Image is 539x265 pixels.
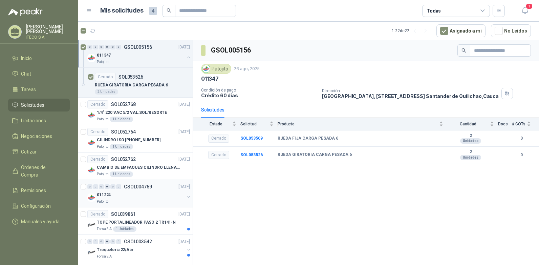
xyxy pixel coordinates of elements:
[97,144,108,149] p: Patojito
[87,210,108,218] div: Cerrado
[427,7,441,15] div: Todas
[322,93,499,99] p: [GEOGRAPHIC_DATA], [STREET_ADDRESS] Santander de Quilichao , Cauca
[178,129,190,135] p: [DATE]
[8,145,70,158] a: Cotizar
[178,44,190,50] p: [DATE]
[525,3,533,9] span: 1
[278,152,352,158] b: RUEDA GIRATORIA CARGA PESADA 6
[8,114,70,127] a: Licitaciones
[8,67,70,80] a: Chat
[178,101,190,108] p: [DATE]
[99,184,104,189] div: 0
[93,184,98,189] div: 0
[460,138,481,144] div: Unidades
[93,239,98,244] div: 0
[447,149,494,155] b: 2
[105,239,110,244] div: 0
[97,59,108,65] p: Patojito
[460,155,481,160] div: Unidades
[21,218,60,225] span: Manuales y ayuda
[116,184,121,189] div: 0
[208,151,229,159] div: Cerrado
[201,106,224,114] div: Solicitudes
[99,239,104,244] div: 0
[97,254,112,259] p: Forsa S.A
[111,102,136,107] p: SOL052768
[178,239,190,245] p: [DATE]
[78,70,193,98] a: CerradoSOL053526RUEDA GIRATORIA CARGA PESADA 62 Unidades
[392,25,431,36] div: 1 - 22 de 22
[21,148,37,156] span: Cotizar
[21,70,31,78] span: Chat
[97,226,112,232] p: Forsa S.A
[97,109,167,116] p: 1/4" 220 VAC 5/2 VAL.SOL/RESORTE
[110,184,115,189] div: 0
[99,45,104,49] div: 0
[278,118,447,130] th: Producto
[26,24,70,34] p: [PERSON_NAME] [PERSON_NAME]
[512,118,539,130] th: # COTs
[202,65,210,73] img: Company Logo
[178,156,190,163] p: [DATE]
[78,98,193,125] a: CerradoSOL052768[DATE] Company Logo1/4" 220 VAC 5/2 VAL.SOL/RESORTEPatojito1 Unidades
[95,73,116,81] div: Cerrado
[21,164,63,179] span: Órdenes de Compra
[21,86,36,93] span: Tareas
[278,122,438,126] span: Producto
[93,45,98,49] div: 0
[97,137,160,143] p: CILINDRO ISO [PHONE_NUMBER]
[8,130,70,143] a: Negociaciones
[87,155,108,163] div: Cerrado
[97,192,111,198] p: 011224
[8,52,70,65] a: Inicio
[167,8,171,13] span: search
[110,171,133,177] div: 1 Unidades
[118,75,143,79] p: SOL053526
[21,117,46,124] span: Licitaciones
[26,35,70,39] p: ITECO S.A
[447,118,498,130] th: Cantidad
[447,133,494,139] b: 2
[208,135,229,143] div: Cerrado
[97,199,108,204] p: Patojito
[111,129,136,134] p: SOL052764
[87,139,95,147] img: Company Logo
[512,122,525,126] span: # COTs
[240,118,278,130] th: Solicitud
[100,6,144,16] h1: Mis solicitudes
[110,239,115,244] div: 0
[21,187,46,194] span: Remisiones
[8,215,70,228] a: Manuales y ayuda
[97,117,108,122] p: Patojito
[8,83,70,96] a: Tareas
[97,52,111,59] p: 011347
[436,24,486,37] button: Asignado a mi
[124,184,152,189] p: GSOL004759
[491,24,531,37] button: No Leídos
[461,48,466,53] span: search
[87,184,92,189] div: 0
[240,152,263,157] a: SOL053526
[178,211,190,218] p: [DATE]
[87,221,95,229] img: Company Logo
[78,207,193,235] a: CerradoSOL039861[DATE] Company LogoTOPE PORTALINEADOR PASO 2 TR141-NForsa S.A1 Unidades
[111,212,136,217] p: SOL039861
[87,238,191,259] a: 0 0 0 0 0 0 GSOL003542[DATE] Company LogoTroqueleria 22/AbrForsa S.A
[116,45,121,49] div: 0
[87,111,95,119] img: Company Logo
[97,164,181,171] p: CAMBIO DE EMPAQUES CILINDRO LLENADORA MANUALNUAL
[78,125,193,152] a: CerradoSOL052764[DATE] Company LogoCILINDRO ISO [PHONE_NUMBER]Patojito1 Unidades
[124,45,152,49] p: GSOL005156
[87,248,95,257] img: Company Logo
[519,5,531,17] button: 1
[21,202,51,210] span: Configuración
[8,161,70,181] a: Órdenes de Compra
[97,247,133,253] p: Troqueleria 22/Abr
[97,219,176,226] p: TOPE PORTALINEADOR PASO 2 TR141-N
[201,122,231,126] span: Estado
[8,184,70,197] a: Remisiones
[201,88,317,93] p: Condición de pago
[116,239,121,244] div: 0
[201,64,231,74] div: Patojito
